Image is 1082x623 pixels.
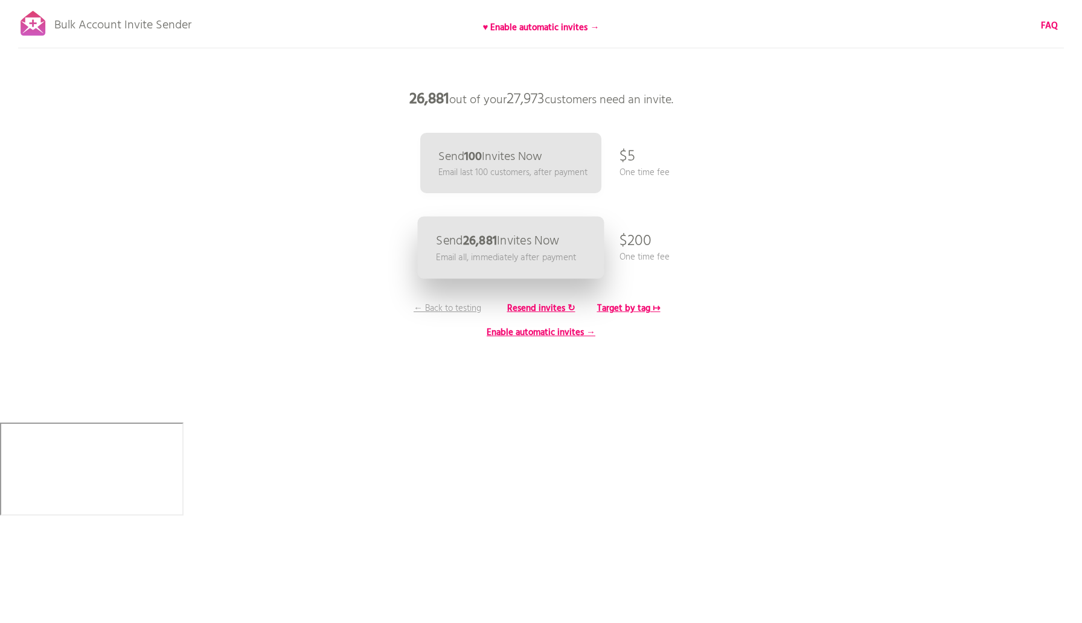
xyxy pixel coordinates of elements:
[418,217,604,279] a: Send26,881Invites Now Email all, immediately after payment
[619,223,651,260] p: $200
[507,301,575,316] b: Resend invites ↻
[483,21,600,35] b: ♥ Enable automatic invites →
[360,81,722,118] p: out of your customers need an invite.
[619,251,670,264] p: One time fee
[420,133,601,193] a: Send100Invites Now Email last 100 customers, after payment
[54,7,191,37] p: Bulk Account Invite Sender
[464,147,482,167] b: 100
[1041,19,1058,33] a: FAQ
[438,151,542,163] p: Send Invites Now
[619,139,635,175] p: $5
[438,166,587,179] p: Email last 100 customers, after payment
[597,301,661,316] b: Target by tag ↦
[402,302,493,315] p: ← Back to testing
[436,235,559,248] p: Send Invites Now
[507,88,545,112] span: 27,973
[409,88,449,112] b: 26,881
[487,325,595,340] b: Enable automatic invites →
[463,231,498,251] b: 26,881
[619,166,670,179] p: One time fee
[436,251,576,264] p: Email all, immediately after payment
